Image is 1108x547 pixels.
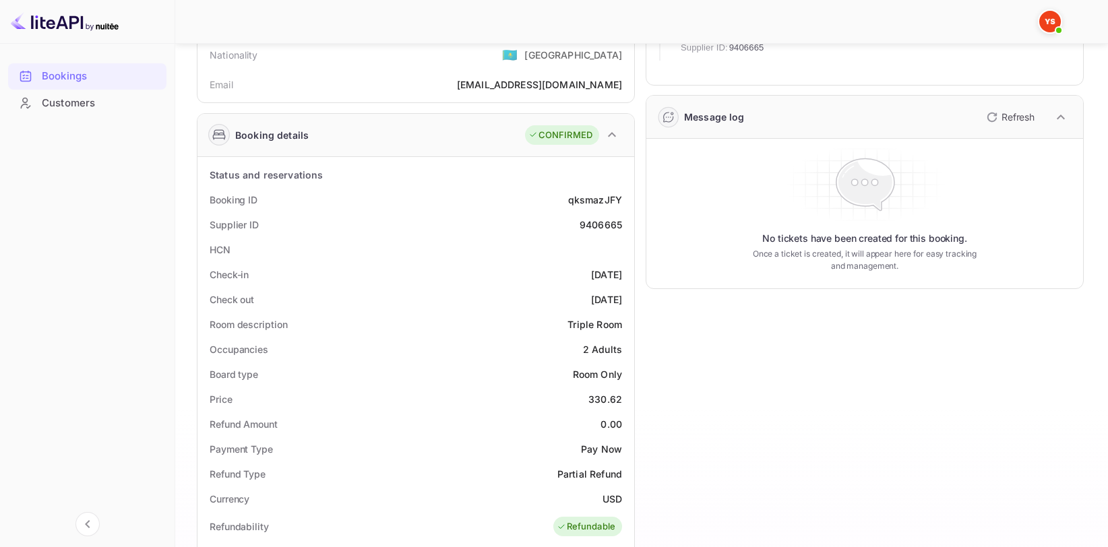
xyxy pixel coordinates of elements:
div: Board type [210,367,258,381]
div: Message log [684,110,745,124]
img: Yandex Support [1039,11,1061,32]
div: [DATE] [591,267,622,282]
div: Refund Type [210,467,266,481]
img: LiteAPI logo [11,11,119,32]
div: Room Only [573,367,622,381]
div: Currency [210,492,249,506]
div: Supplier ID [210,218,259,232]
div: 330.62 [588,392,622,406]
p: Refresh [1002,110,1035,124]
div: 2 Adults [583,342,622,356]
span: Supplier ID: [681,41,728,55]
div: 0.00 [601,417,622,431]
button: Refresh [979,106,1040,128]
div: Refundable [557,520,616,534]
p: No tickets have been created for this booking. [762,232,967,245]
a: Customers [8,90,166,115]
button: Collapse navigation [75,512,100,536]
div: Occupancies [210,342,268,356]
div: Status and reservations [210,168,323,182]
div: Room description [210,317,287,331]
div: Payment Type [210,442,273,456]
div: [GEOGRAPHIC_DATA] [524,48,622,62]
div: Check out [210,292,254,307]
div: Nationality [210,48,258,62]
div: Check-in [210,267,249,282]
div: Refund Amount [210,417,278,431]
div: Bookings [42,69,160,84]
div: Booking details [235,128,309,142]
span: United States [502,42,518,67]
div: USD [603,492,622,506]
span: 9406665 [729,41,764,55]
div: Pay Now [581,442,622,456]
div: Triple Room [567,317,622,331]
div: Booking ID [210,193,257,207]
p: Once a ticket is created, it will appear here for easy tracking and management. [747,248,982,272]
div: [DATE] [591,292,622,307]
div: [EMAIL_ADDRESS][DOMAIN_NAME] [457,77,622,92]
div: 9406665 [580,218,622,232]
div: qksmazJFY [568,193,622,207]
div: HCN [210,243,230,257]
div: Partial Refund [557,467,622,481]
div: Customers [8,90,166,117]
div: Customers [42,96,160,111]
div: Email [210,77,233,92]
div: CONFIRMED [528,129,592,142]
div: Bookings [8,63,166,90]
a: Bookings [8,63,166,88]
div: Refundability [210,519,269,534]
div: Price [210,392,233,406]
